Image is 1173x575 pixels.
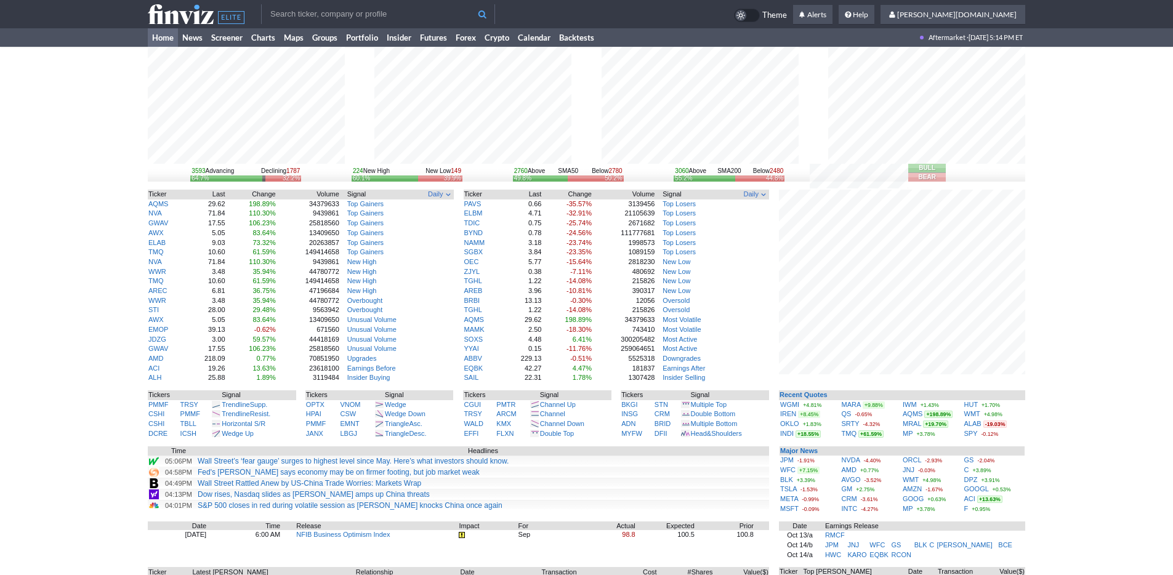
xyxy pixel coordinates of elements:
div: 39.9% [444,175,461,181]
a: INDI [780,430,794,437]
td: 34379633 [276,199,340,209]
div: SMA200 [674,167,784,175]
td: 0.75 [502,219,542,228]
a: Backtests [555,28,599,47]
a: Top Gainers [347,239,384,246]
a: Charts [247,28,280,47]
a: Earnings Before [347,364,396,372]
a: BRBI [464,297,480,304]
span: Desc. [409,430,426,437]
td: 17.55 [186,219,225,228]
a: Top Gainers [347,209,384,217]
div: 64.7% [191,175,209,181]
span: 149 [451,167,461,174]
a: GOOG [903,495,924,502]
td: 2671682 [592,219,655,228]
td: 20263857 [276,238,340,248]
span: -25.74% [566,219,592,227]
div: 50.2% [605,175,622,181]
div: Below [753,167,784,175]
a: Unusual Volume [347,336,397,343]
th: Change [542,190,592,199]
a: JPM [780,456,794,464]
td: 9.03 [186,238,225,248]
a: DCRE [148,430,167,437]
a: Top Losers [663,239,696,246]
td: 9439861 [276,209,340,219]
a: TGHL [464,306,482,313]
a: CSHI [148,420,164,427]
a: Calendar [514,28,555,47]
a: Help [839,5,874,25]
td: 4.71 [502,209,542,219]
a: PMMF [180,410,200,417]
a: New High [347,268,377,275]
a: Multiple Bottom [691,420,738,427]
a: Downgrades [663,355,701,362]
a: NAMM [464,239,485,246]
a: TrendlineResist. [222,410,270,417]
a: DPZ [964,476,978,483]
span: Daily [744,190,759,199]
a: JDZG [148,336,166,343]
a: Insider [382,28,416,47]
div: New Low [425,167,461,175]
a: Oversold [663,297,690,304]
a: ALH [148,374,161,381]
a: New Low [663,268,690,275]
a: Wedge Down [385,410,425,417]
a: F [964,505,969,512]
td: 1998573 [592,238,655,248]
a: New High [347,258,377,265]
a: YYAI [464,345,479,352]
a: AMZN [903,485,922,493]
a: Horizontal S/R [222,420,265,427]
a: Oct 14/b [787,541,813,549]
td: 13409650 [276,228,340,238]
td: 2818230 [592,257,655,267]
td: 71.84 [186,257,225,267]
a: META [780,495,798,502]
a: BRID [655,420,671,427]
a: [PERSON_NAME] [937,541,992,549]
span: Theme [762,9,787,22]
a: EQBK [869,551,889,558]
a: Top Losers [663,209,696,217]
span: 73.32% [252,239,275,246]
a: MP [903,505,913,512]
a: GWAV [148,345,168,352]
a: TriangleAsc. [385,420,422,427]
a: WWR [148,268,166,275]
a: TrendlineSupp. [222,401,267,408]
a: [PERSON_NAME][DOMAIN_NAME] [881,5,1025,25]
a: SGBX [464,248,483,255]
a: Most Active [663,336,697,343]
a: Most Volatile [663,316,701,323]
a: Top Gainers [347,219,384,227]
a: STN [655,401,668,408]
span: 3060 [675,167,688,174]
a: Most Volatile [663,326,701,333]
a: MRAL [903,420,921,427]
a: EMNT [340,420,359,427]
a: STI [148,306,159,313]
a: SOXS [464,336,483,343]
a: PAVS [464,200,482,207]
div: Declining [261,167,300,175]
a: Top Losers [663,200,696,207]
a: EFFI [464,430,478,437]
a: KARO [847,551,866,558]
a: Top Losers [663,219,696,227]
span: 110.30% [249,258,275,265]
a: IWM [903,401,917,408]
a: JANX [306,430,323,437]
button: Signals interval [743,190,768,199]
a: TSLA [780,485,797,493]
a: LBGJ [340,430,357,437]
a: Double Top [540,430,574,437]
span: 1787 [286,167,300,174]
b: Major News [780,447,818,454]
a: Top Gainers [347,229,384,236]
a: INTC [842,505,858,512]
td: 29.62 [186,199,225,209]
